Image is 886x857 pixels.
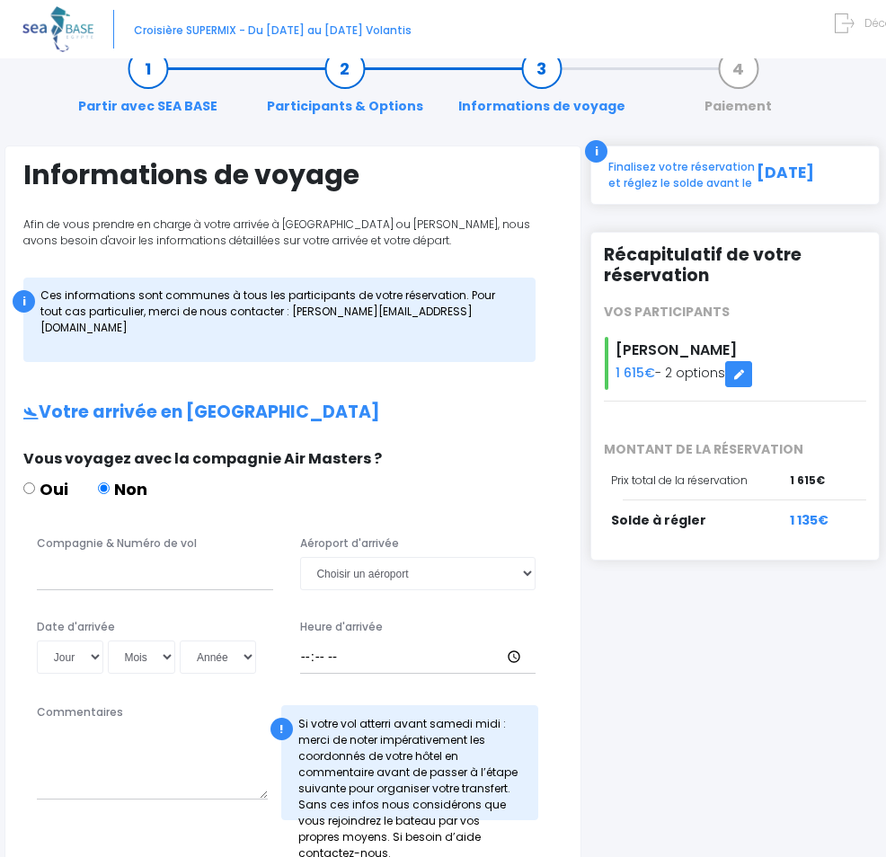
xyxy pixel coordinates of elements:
[604,245,866,287] h2: Récapitulatif de votre réservation
[590,337,880,390] div: - 2 options
[590,303,880,322] div: VOS PARTICIPANTS
[449,59,634,116] a: Informations de voyage
[605,159,757,191] div: Finalisez votre réservation et réglez le solde avant le
[69,59,226,116] a: Partir avec SEA BASE
[270,718,293,740] div: !
[134,22,412,38] span: Croisière SUPERMIX - Du [DATE] au [DATE] Volantis
[696,59,781,116] a: Paiement
[23,477,68,501] label: Oui
[98,482,110,494] input: Non
[37,619,115,635] label: Date d'arrivée
[23,216,563,249] p: Afin de vous prendre en charge à votre arrivée à [GEOGRAPHIC_DATA] ou [PERSON_NAME], nous avons b...
[611,473,748,488] span: Prix total de la réservation
[757,159,865,191] div: [DATE]
[611,511,706,529] span: Solde à régler
[37,704,123,720] label: Commentaires
[13,290,35,313] div: i
[790,511,828,530] span: 1 135€
[585,140,607,163] div: i
[23,448,382,469] span: Vous voyagez avec la compagnie Air Masters ?
[23,278,536,362] div: Ces informations sont communes à tous les participants de votre réservation. Pour tout cas partic...
[300,619,383,635] label: Heure d'arrivée
[23,402,563,423] h2: Votre arrivée en [GEOGRAPHIC_DATA]
[98,477,147,501] label: Non
[23,159,563,191] h1: Informations de voyage
[281,705,539,820] div: Si votre vol atterri avant samedi midi : merci de noter impérativement les coordonnés de votre hô...
[790,473,825,489] span: 1 615€
[23,482,35,494] input: Oui
[258,59,432,116] a: Participants & Options
[616,340,737,360] span: [PERSON_NAME]
[300,535,399,552] label: Aéroport d'arrivée
[590,440,880,459] span: MONTANT DE LA RÉSERVATION
[37,535,197,552] label: Compagnie & Numéro de vol
[616,364,655,382] span: 1 615€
